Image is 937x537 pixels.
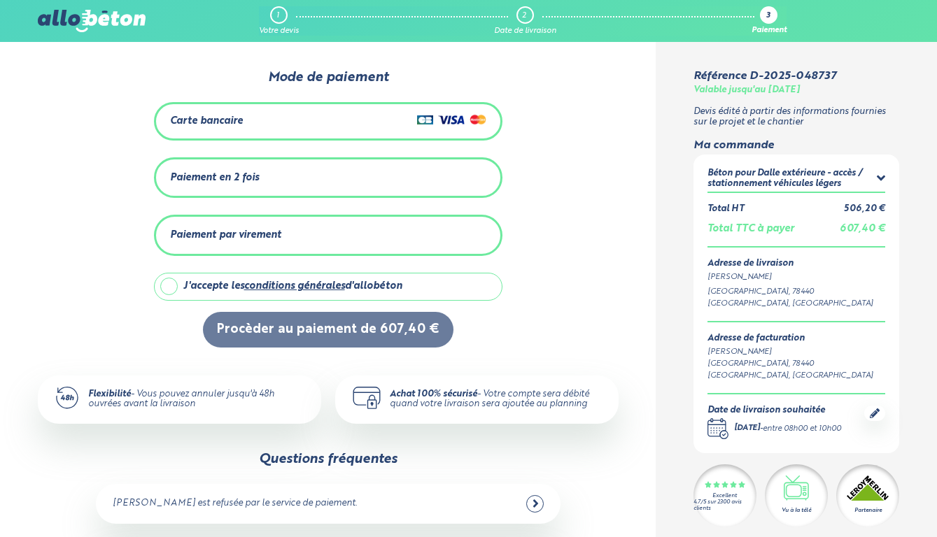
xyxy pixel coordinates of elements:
span: 607,40 € [840,224,885,234]
div: - Votre compte sera débité quand votre livraison sera ajoutée au planning [390,389,602,410]
div: Date de livraison [494,27,556,36]
div: Mode de paiement [154,70,502,85]
div: [PERSON_NAME] [707,271,886,283]
div: Valable jusqu'au [DATE] [693,85,800,96]
div: Total HT [707,204,744,215]
strong: Flexibilité [88,389,131,399]
strong: Achat 100% sécurisé [390,389,477,399]
div: 1 [276,11,279,20]
div: entre 08h00 et 10h00 [763,423,841,435]
div: 506,20 € [844,204,885,215]
iframe: Help widget launcher [812,482,922,522]
div: Paiement par virement [170,229,281,241]
div: Date de livraison souhaitée [707,406,841,416]
div: Excellent [712,493,737,499]
div: Questions fréquentes [259,452,397,467]
div: 2 [522,11,526,20]
img: allobéton [38,10,146,32]
div: - Vous pouvez annuler jusqu'à 48h ouvrées avant la livraison [88,389,304,410]
div: [PERSON_NAME] est refusée par le service de paiement. [113,499,357,509]
a: 1 Votre devis [259,6,299,36]
img: Cartes de crédit [417,111,486,128]
div: Béton pour Dalle extérieure - accès / stationnement véhicules légers [707,169,877,189]
div: Adresse de livraison [707,259,886,269]
a: 3 Paiement [752,6,787,36]
div: Ma commande [693,139,900,152]
div: [GEOGRAPHIC_DATA], 78440 [GEOGRAPHIC_DATA], [GEOGRAPHIC_DATA] [707,286,886,310]
div: Vu à la télé [782,506,811,515]
button: Procèder au paiement de 607,40 € [203,312,453,348]
div: Paiement [752,27,787,36]
summary: Béton pour Dalle extérieure - accès / stationnement véhicules légers [707,169,886,192]
p: Devis édité à partir des informations fournies sur le projet et le chantier [693,107,900,127]
div: 4.7/5 sur 2300 avis clients [693,499,756,512]
div: [DATE] [734,423,760,435]
div: Référence D-2025-048737 [693,70,836,83]
div: - [734,423,841,435]
a: conditions générales [244,281,345,291]
div: Adresse de facturation [707,334,886,344]
div: [GEOGRAPHIC_DATA], 78440 [GEOGRAPHIC_DATA], [GEOGRAPHIC_DATA] [707,358,886,382]
div: Votre devis [259,27,299,36]
div: 3 [766,12,770,21]
div: [PERSON_NAME] [707,346,886,358]
div: Paiement en 2 fois [170,172,259,184]
div: Carte bancaire [170,115,243,127]
div: Total TTC à payer [707,223,794,235]
a: 2 Date de livraison [494,6,556,36]
div: J'accepte les d'allobéton [183,280,402,292]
